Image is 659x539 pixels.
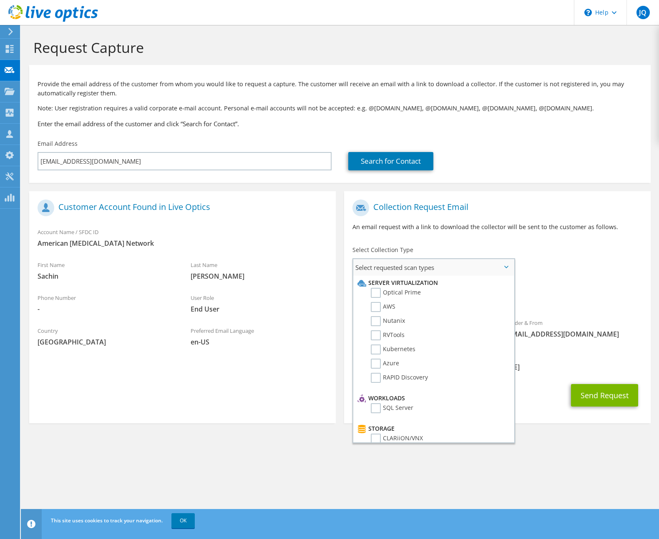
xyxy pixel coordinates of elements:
[344,314,497,343] div: To
[344,347,651,376] div: CC & Reply To
[371,302,395,312] label: AWS
[371,344,415,354] label: Kubernetes
[38,272,174,281] span: Sachin
[182,289,335,318] div: User Role
[51,517,163,524] span: This site uses cookies to track your navigation.
[38,104,642,113] p: Note: User registration requires a valid corporate e-mail account. Personal e-mail accounts will ...
[371,434,423,444] label: CLARiiON/VNX
[497,314,650,343] div: Sender & From
[38,80,642,98] p: Provide the email address of the customer from whom you would like to request a capture. The cust...
[344,279,651,310] div: Requested Collections
[38,119,642,128] h3: Enter the email address of the customer and click “Search for Contact”.
[29,256,182,285] div: First Name
[371,330,405,340] label: RVTools
[352,222,642,232] p: An email request with a link to download the collector will be sent to the customer as follows.
[33,39,642,56] h1: Request Capture
[355,424,510,434] li: Storage
[38,200,323,216] h1: Customer Account Found in Live Optics
[38,239,327,248] span: American [MEDICAL_DATA] Network
[182,256,335,285] div: Last Name
[191,337,327,347] span: en-US
[371,359,399,369] label: Azure
[182,322,335,351] div: Preferred Email Language
[38,337,174,347] span: [GEOGRAPHIC_DATA]
[355,393,510,403] li: Workloads
[352,246,413,254] label: Select Collection Type
[636,6,650,19] span: JQ
[571,384,638,407] button: Send Request
[171,513,195,528] a: OK
[353,259,514,276] span: Select requested scan types
[38,140,78,148] label: Email Address
[29,223,336,252] div: Account Name / SFDC ID
[29,322,182,351] div: Country
[29,289,182,318] div: Phone Number
[584,9,592,16] svg: \n
[371,373,428,383] label: RAPID Discovery
[191,304,327,314] span: End User
[191,272,327,281] span: [PERSON_NAME]
[348,152,433,170] a: Search for Contact
[506,329,642,339] span: [EMAIL_ADDRESS][DOMAIN_NAME]
[355,278,510,288] li: Server Virtualization
[371,288,421,298] label: Optical Prime
[38,304,174,314] span: -
[352,200,638,216] h1: Collection Request Email
[371,316,405,326] label: Nutanix
[371,403,413,413] label: SQL Server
